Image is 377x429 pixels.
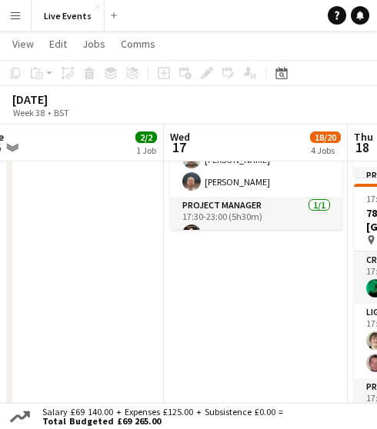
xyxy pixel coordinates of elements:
span: 18/20 [310,131,341,143]
div: 4 Jobs [311,145,340,156]
div: BST [54,107,69,118]
button: Live Events [32,1,105,31]
span: View [12,37,34,51]
app-card-role: Project Manager1/117:30-23:00 (5h30m)[PERSON_NAME] [170,197,342,249]
div: Salary £69 140.00 + Expenses £125.00 + Subsistence £0.00 = [33,407,286,426]
a: View [6,34,40,54]
a: Jobs [76,34,112,54]
div: [DATE] [12,91,105,107]
span: Wed [170,130,190,144]
span: Jobs [82,37,105,51]
span: 2/2 [135,131,157,143]
span: Edit [49,37,67,51]
span: Week 38 [9,107,48,118]
a: Edit [43,34,73,54]
span: 18 [352,138,373,156]
span: Total Budgeted £69 265.00 [42,417,283,426]
div: 1 Job [136,145,156,156]
span: 17 [168,138,190,156]
a: Comms [115,34,162,54]
span: Comms [121,37,155,51]
span: Thu [354,130,373,144]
